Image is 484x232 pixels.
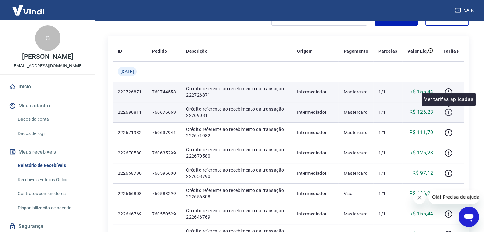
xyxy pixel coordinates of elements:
[152,211,176,217] p: 760550529
[297,190,333,197] p: Intermediador
[413,191,426,204] iframe: Fechar mensagem
[343,109,368,115] p: Mastercard
[453,4,476,16] button: Sair
[297,109,333,115] p: Intermediador
[343,150,368,156] p: Mastercard
[297,170,333,176] p: Intermediador
[118,211,142,217] p: 222646769
[378,211,397,217] p: 1/1
[186,147,287,159] p: Crédito referente ao recebimento da transação 222670580
[412,169,433,177] p: R$ 97,12
[118,190,142,197] p: 222656808
[22,53,73,60] p: [PERSON_NAME]
[186,85,287,98] p: Crédito referente ao recebimento da transação 222726871
[118,129,142,136] p: 222671982
[378,170,397,176] p: 1/1
[186,48,207,54] p: Descrição
[152,170,176,176] p: 760595600
[407,48,428,54] p: Valor Líq.
[343,170,368,176] p: Mastercard
[8,99,88,113] button: Meu cadastro
[428,190,479,204] iframe: Mensagem da empresa
[186,106,287,119] p: Crédito referente ao recebimento da transação 222690811
[297,150,333,156] p: Intermediador
[297,48,312,54] p: Origem
[186,187,287,200] p: Crédito referente ao recebimento da transação 222656808
[410,149,433,157] p: R$ 126,28
[15,113,88,126] a: Dados da conta
[12,63,83,69] p: [EMAIL_ADDRESS][DOMAIN_NAME]
[118,150,142,156] p: 222670580
[118,89,142,95] p: 222726871
[343,48,368,54] p: Pagamento
[410,108,433,116] p: R$ 126,28
[343,89,368,95] p: Mastercard
[343,211,368,217] p: Mastercard
[186,126,287,139] p: Crédito referente ao recebimento da transação 222671982
[410,210,433,218] p: R$ 155,44
[186,208,287,220] p: Crédito referente ao recebimento da transação 222646769
[152,48,167,54] p: Pedido
[459,207,479,227] iframe: Botão para abrir a janela de mensagens
[378,129,397,136] p: 1/1
[15,187,88,200] a: Contratos com credores
[410,88,433,96] p: R$ 155,44
[8,145,88,159] button: Meus recebíveis
[152,109,176,115] p: 760676669
[378,89,397,95] p: 1/1
[8,0,49,20] img: Vindi
[15,127,88,140] a: Dados de login
[118,109,142,115] p: 222690811
[343,190,368,197] p: Visa
[378,190,397,197] p: 1/1
[424,96,473,103] p: Ver tarifas aplicadas
[15,173,88,186] a: Recebíveis Futuros Online
[118,170,142,176] p: 222658790
[443,48,459,54] p: Tarifas
[297,211,333,217] p: Intermediador
[410,190,433,197] p: R$ 126,28
[118,48,122,54] p: ID
[378,150,397,156] p: 1/1
[120,68,134,75] span: [DATE]
[152,89,176,95] p: 760744553
[15,159,88,172] a: Relatório de Recebíveis
[4,4,53,10] span: Olá! Precisa de ajuda?
[378,48,397,54] p: Parcelas
[378,109,397,115] p: 1/1
[152,190,176,197] p: 760588299
[8,80,88,94] a: Início
[15,201,88,215] a: Disponibilização de agenda
[343,129,368,136] p: Mastercard
[410,129,433,136] p: R$ 111,70
[35,25,60,51] div: G
[186,167,287,180] p: Crédito referente ao recebimento da transação 222658790
[297,129,333,136] p: Intermediador
[152,150,176,156] p: 760635299
[297,89,333,95] p: Intermediador
[152,129,176,136] p: 760637941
